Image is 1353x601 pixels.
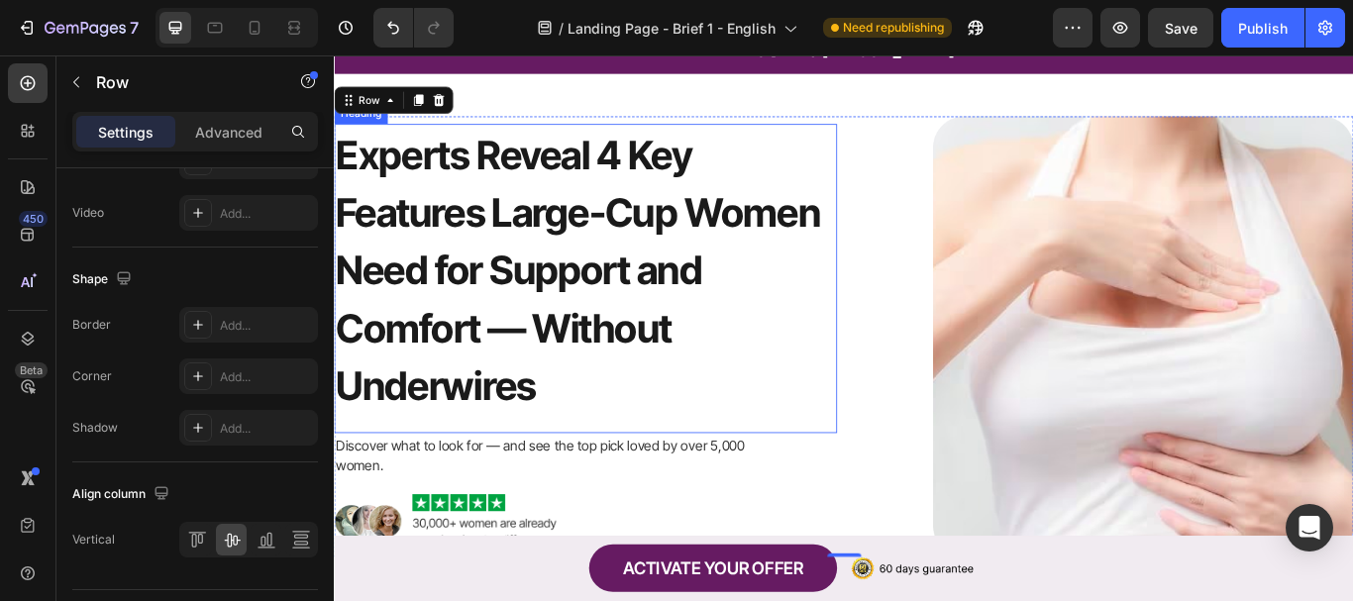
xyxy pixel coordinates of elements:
p: Settings [98,122,154,143]
div: Shadow [72,419,118,437]
div: Add... [220,420,313,438]
button: 7 [8,8,148,48]
span: Need republishing [843,19,944,37]
div: Publish [1238,18,1288,39]
div: Video [72,204,104,222]
div: Undo/Redo [373,8,454,48]
div: Open Intercom Messenger [1286,504,1333,551]
p: 7 [130,16,139,40]
div: Border [72,316,111,334]
span: / [559,18,564,39]
button: Publish [1221,8,1304,48]
div: Add... [220,317,313,335]
div: Corner [72,367,112,385]
div: 450 [19,211,48,227]
div: Shape [72,266,136,293]
p: Row [96,70,264,94]
div: Add... [220,368,313,386]
div: Beta [15,362,48,378]
div: Align column [72,481,173,508]
iframe: Design area [334,55,1353,601]
span: Landing Page - Brief 1 - English [568,18,776,39]
div: Add... [220,205,313,223]
div: Vertical [72,531,115,549]
span: Save [1165,20,1197,37]
div: Row [25,44,57,61]
img: gempages_551937686970041558-10f0c3ee-f829-47d4-8b5f-3b95d08965c6.png [698,71,1189,585]
p: Advanced [195,122,262,143]
button: Save [1148,8,1213,48]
